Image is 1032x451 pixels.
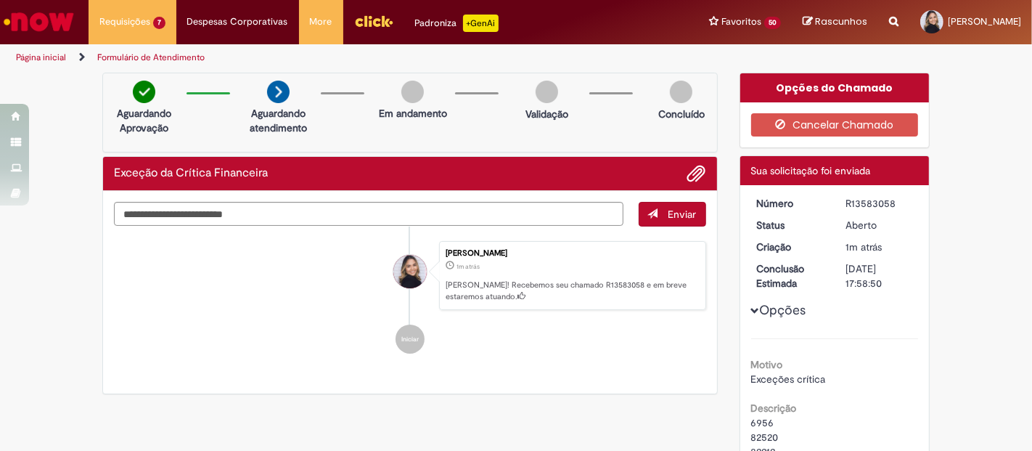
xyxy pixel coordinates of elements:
span: Exceções crítica [751,373,826,386]
a: Formulário de Atendimento [97,52,205,63]
p: [PERSON_NAME]! Recebemos seu chamado R13583058 e em breve estaremos atuando. [446,280,698,302]
dt: Conclusão Estimada [746,261,835,290]
img: arrow-next.png [267,81,290,103]
span: 1m atrás [456,262,480,271]
p: Validação [525,107,568,121]
img: click_logo_yellow_360x200.png [354,10,393,32]
span: More [310,15,332,29]
ul: Histórico de tíquete [114,227,706,369]
span: Rascunhos [815,15,867,28]
b: Motivo [751,358,783,371]
span: 7 [153,17,165,29]
div: Padroniza [415,15,499,32]
button: Adicionar anexos [687,164,706,183]
span: Requisições [99,15,150,29]
img: img-circle-grey.png [401,81,424,103]
span: 50 [764,17,781,29]
p: Em andamento [379,106,447,121]
span: 1m atrás [845,240,882,253]
img: img-circle-grey.png [536,81,558,103]
div: R13583058 [845,196,913,211]
dt: Status [746,218,835,232]
img: img-circle-grey.png [670,81,692,103]
div: Aberto [845,218,913,232]
a: Rascunhos [803,15,867,29]
img: ServiceNow [1,7,76,36]
span: Enviar [668,208,697,221]
li: Isabella Viana [114,241,706,311]
dt: Número [746,196,835,211]
div: [DATE] 17:58:50 [845,261,913,290]
button: Cancelar Chamado [751,113,919,137]
p: +GenAi [463,15,499,32]
div: [PERSON_NAME] [446,249,698,258]
h2: Exceção da Crítica Financeira Histórico de tíquete [114,167,268,180]
span: Despesas Corporativas [187,15,288,29]
dt: Criação [746,240,835,254]
div: Opções do Chamado [740,73,930,102]
span: [PERSON_NAME] [948,15,1021,28]
div: 30/09/2025 16:58:46 [845,240,913,254]
a: Página inicial [16,52,66,63]
p: Aguardando Aprovação [109,106,179,135]
time: 30/09/2025 16:58:46 [845,240,882,253]
p: Concluído [658,107,705,121]
span: Sua solicitação foi enviada [751,164,871,177]
div: Isabella Viana [393,255,427,288]
b: Descrição [751,402,797,415]
span: Favoritos [721,15,761,29]
time: 30/09/2025 16:58:46 [456,262,480,271]
img: check-circle-green.png [133,81,155,103]
p: Aguardando atendimento [243,106,314,135]
ul: Trilhas de página [11,44,677,71]
button: Enviar [639,202,706,227]
textarea: Digite sua mensagem aqui... [114,202,623,226]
